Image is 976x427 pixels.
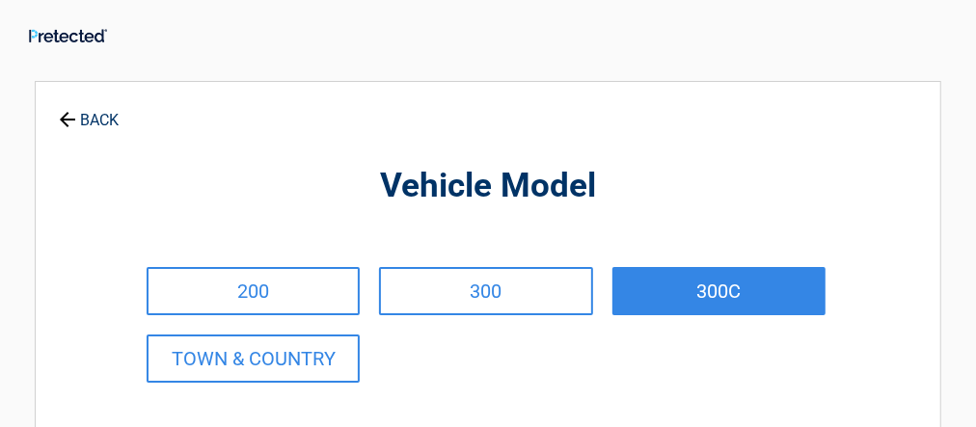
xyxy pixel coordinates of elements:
[55,94,122,128] a: BACK
[379,267,592,315] a: 300
[147,267,360,315] a: 200
[142,164,834,209] h2: Vehicle Model
[29,29,107,43] img: Main Logo
[147,334,360,383] a: TOWN & COUNTRY
[612,267,826,315] a: 300C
